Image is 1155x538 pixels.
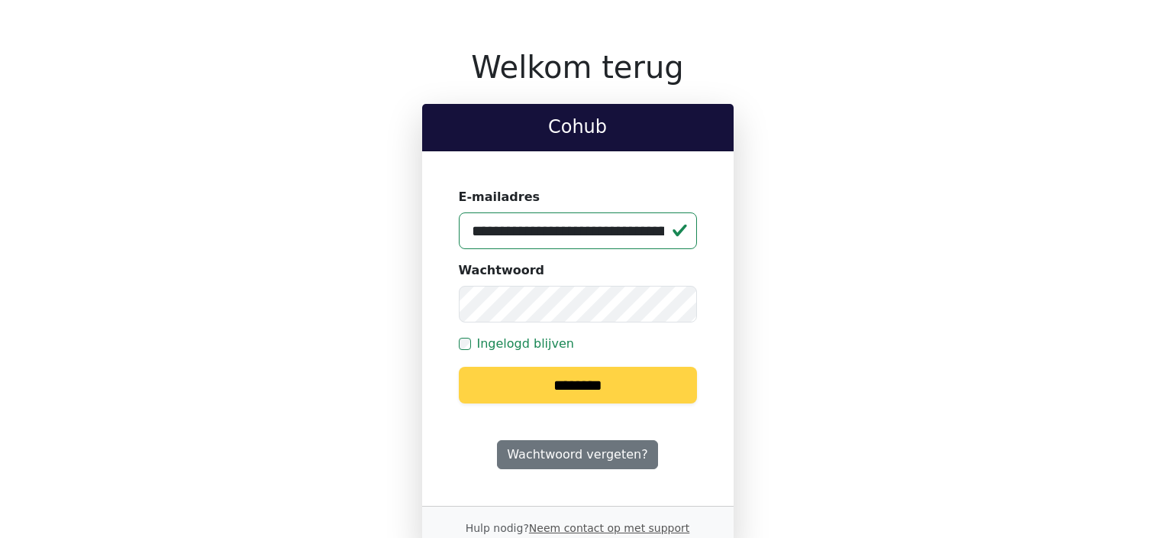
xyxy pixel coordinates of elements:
[529,522,689,534] a: Neem contact op met support
[666,295,684,313] keeper-lock: Open Keeper Popup
[477,335,574,353] label: Ingelogd blijven
[459,261,545,280] label: Wachtwoord
[497,440,657,469] a: Wachtwoord vergeten?
[459,188,540,206] label: E-mailadres
[466,522,690,534] small: Hulp nodig?
[422,49,734,86] h1: Welkom terug
[434,116,721,138] h2: Cohub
